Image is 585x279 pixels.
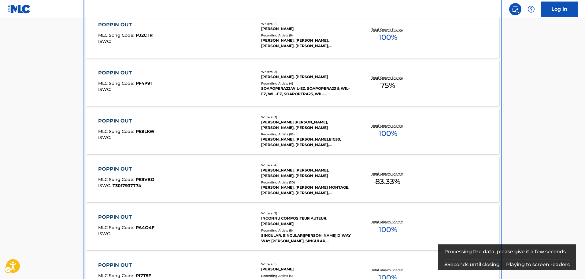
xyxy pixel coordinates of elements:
span: 100 % [379,32,397,43]
div: Recording Artists ( 4 ) [261,81,354,86]
p: Total Known Shares: [372,220,404,224]
div: SINGULAR, SINGULAR|[PERSON_NAME] D|WAY WAY [PERSON_NAME], SINGULAR, [PERSON_NAME] D, WAY WAY [PER... [261,233,354,244]
p: Total Known Shares: [372,172,404,176]
div: [PERSON_NAME], [PERSON_NAME] MONTAGE, [PERSON_NAME], [PERSON_NAME], [PERSON_NAME], [PERSON_NAME],... [261,185,354,196]
p: Total Known Shares: [372,27,404,32]
span: PF4P91 [136,81,152,86]
span: 75 % [380,80,395,91]
span: PE9LKW [136,129,154,134]
div: [PERSON_NAME], [PERSON_NAME], [PERSON_NAME], [PERSON_NAME] [261,168,354,179]
p: Total Known Shares: [372,75,404,80]
div: [PERSON_NAME], [PERSON_NAME], [PERSON_NAME], [PERSON_NAME], [PERSON_NAME] [261,38,354,49]
a: POPPIN OUTMLC Song Code:PA4O4FISWC:Writers (2)INCONNU COMPOSITEUR AUTEUR, [PERSON_NAME]Recording ... [86,204,499,250]
span: PJ2CTR [136,32,153,38]
span: 100 % [379,224,397,235]
span: MLC Song Code : [98,225,136,230]
span: ISWC : [98,87,113,92]
span: PE9VBO [136,177,154,182]
div: POPPIN OUT [98,262,151,269]
span: MLC Song Code : [98,273,136,278]
div: [PERSON_NAME] [PERSON_NAME], [PERSON_NAME], [PERSON_NAME] [261,119,354,130]
a: POPPIN OUTMLC Song Code:PJ2CTRISWC:Writers (1)[PERSON_NAME]Recording Artists (6)[PERSON_NAME], [P... [86,12,499,58]
div: POPPIN OUT [98,213,154,221]
div: [PERSON_NAME] [261,266,354,272]
span: T3017937774 [113,183,141,188]
div: Writers ( 1 ) [261,21,354,26]
span: ISWC : [98,183,113,188]
div: [PERSON_NAME] [261,26,354,32]
span: 83.33 % [375,176,400,187]
span: ISWC : [98,231,113,236]
div: Writers ( 2 ) [261,211,354,216]
div: Processing the data, please give it a few seconds... [444,244,570,259]
div: [PERSON_NAME], [PERSON_NAME],BIG30, [PERSON_NAME], [PERSON_NAME], [PERSON_NAME] FEAT. BIG30 [261,137,354,148]
span: ISWC : [98,39,113,44]
div: [PERSON_NAME], [PERSON_NAME] [261,74,354,80]
div: Writers ( 4 ) [261,163,354,168]
div: SOAPOPERA23,WIL-EZ, SOAPOPERA23 & WIL-EZ, WIL-EZ, SOAPOPERA23, WIL-EZ|SOAPOPERA23 [261,86,354,97]
div: Recording Artists ( 8 ) [261,228,354,233]
div: Recording Artists ( 85 ) [261,132,354,137]
div: POPPIN OUT [98,69,152,77]
div: POPPIN OUT [98,117,154,125]
img: search [512,6,519,13]
span: MLC Song Code : [98,32,136,38]
span: MLC Song Code : [98,129,136,134]
div: Recording Artists ( 5 ) [261,273,354,278]
span: PI7T5F [136,273,151,278]
div: INCONNU COMPOSITEUR AUTEUR, [PERSON_NAME] [261,216,354,227]
div: Writers ( 3 ) [261,115,354,119]
span: PA4O4F [136,225,154,230]
div: POPPIN OUT [98,21,153,28]
img: help [528,6,535,13]
span: MLC Song Code : [98,177,136,182]
a: Log In [541,2,578,17]
a: POPPIN OUTMLC Song Code:PF4P91ISWC:Writers (2)[PERSON_NAME], [PERSON_NAME]Recording Artists (4)SO... [86,60,499,106]
p: Total Known Shares: [372,123,404,128]
a: POPPIN OUTMLC Song Code:PE9LKWISWC:Writers (3)[PERSON_NAME] [PERSON_NAME], [PERSON_NAME], [PERSON... [86,108,499,154]
a: POPPIN OUTMLC Song Code:PE9VBOISWC:T3017937774Writers (4)[PERSON_NAME], [PERSON_NAME], [PERSON_NA... [86,156,499,202]
p: Total Known Shares: [372,268,404,272]
img: MLC Logo [7,5,31,13]
div: POPPIN OUT [98,165,154,173]
div: Recording Artists ( 30 ) [261,180,354,185]
span: 8 [444,262,447,267]
span: MLC Song Code : [98,81,136,86]
div: Recording Artists ( 6 ) [261,33,354,38]
div: Writers ( 2 ) [261,70,354,74]
span: ISWC : [98,135,113,140]
span: 100 % [379,128,397,139]
div: Writers ( 1 ) [261,262,354,266]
